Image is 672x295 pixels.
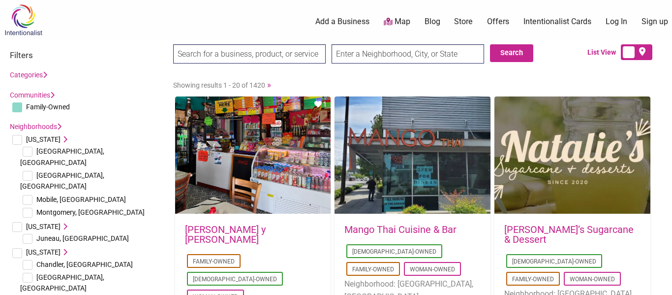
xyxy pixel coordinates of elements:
a: Communities [10,91,55,99]
span: [US_STATE] [26,223,61,230]
span: [GEOGRAPHIC_DATA], [GEOGRAPHIC_DATA] [20,147,104,166]
a: Family-Owned [352,266,394,273]
span: Mobile, [GEOGRAPHIC_DATA] [36,196,126,203]
span: [GEOGRAPHIC_DATA], [GEOGRAPHIC_DATA] [20,171,104,190]
a: [PERSON_NAME]’s Sugarcane & Dessert [504,224,634,245]
a: Store [454,16,473,27]
a: [DEMOGRAPHIC_DATA]-Owned [352,248,436,255]
a: Categories [10,71,47,79]
a: Offers [487,16,509,27]
span: [GEOGRAPHIC_DATA], [GEOGRAPHIC_DATA] [20,273,104,292]
a: Woman-Owned [570,276,615,283]
span: Montgomery, [GEOGRAPHIC_DATA] [36,208,145,216]
input: Enter a Neighborhood, City, or State [332,44,484,64]
a: Neighborhoods [10,123,61,131]
a: Woman-Owned [410,266,455,273]
a: Sign up [641,16,668,27]
span: Showing results 1 - 20 of 1420 [173,81,265,89]
span: Juneau, [GEOGRAPHIC_DATA] [36,234,129,242]
a: Map [384,16,410,28]
span: Chandler, [GEOGRAPHIC_DATA] [36,261,133,268]
a: [DEMOGRAPHIC_DATA]-Owned [512,258,596,265]
a: » [267,80,271,90]
a: Mango Thai Cuisine & Bar [344,224,457,235]
span: [US_STATE] [26,248,61,256]
a: [PERSON_NAME] y [PERSON_NAME] [185,224,266,245]
input: Search for a business, product, or service [173,44,326,64]
a: Log In [606,16,627,27]
button: Search [490,44,533,62]
a: [DEMOGRAPHIC_DATA]-Owned [193,276,277,283]
a: Intentionalist Cards [523,16,591,27]
a: Add a Business [315,16,369,27]
span: [US_STATE] [26,135,61,143]
span: List View [587,47,621,58]
a: Blog [425,16,440,27]
h3: Filters [10,50,163,60]
a: Family-Owned [512,276,554,283]
span: Family-Owned [26,103,70,111]
a: Family-Owned [193,258,235,265]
